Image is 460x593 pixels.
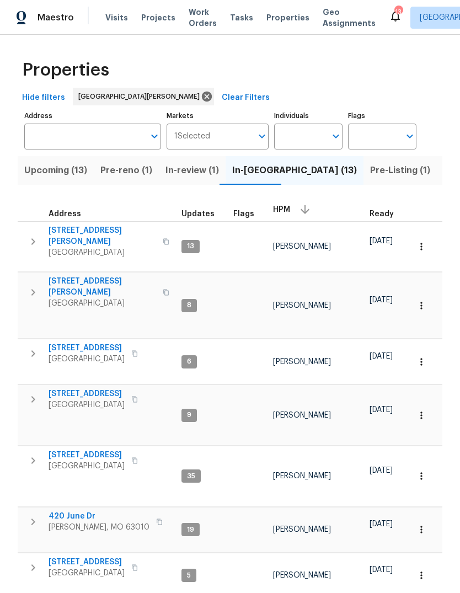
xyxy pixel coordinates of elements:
span: [DATE] [370,467,393,474]
span: Upcoming (13) [24,163,87,178]
div: 13 [394,7,402,18]
span: Pre-Listing (1) [370,163,430,178]
button: Open [254,129,270,144]
span: Address [49,210,81,218]
span: 8 [183,301,196,310]
span: [PERSON_NAME] [273,243,331,250]
span: In-[GEOGRAPHIC_DATA] (13) [232,163,357,178]
span: [PERSON_NAME] [273,526,331,533]
button: Hide filters [18,88,69,108]
span: [DATE] [370,352,393,360]
span: [STREET_ADDRESS][PERSON_NAME] [49,276,156,298]
span: 35 [183,472,200,481]
span: [DATE] [370,566,393,574]
span: [GEOGRAPHIC_DATA] [49,247,156,258]
span: [PERSON_NAME] [273,358,331,366]
span: Properties [266,12,309,23]
span: [STREET_ADDRESS] [49,557,125,568]
span: Clear Filters [222,91,270,105]
span: [GEOGRAPHIC_DATA] [49,354,125,365]
span: Updates [181,210,215,218]
span: HPM [273,206,290,213]
span: Hide filters [22,91,65,105]
span: Pre-reno (1) [100,163,152,178]
span: [STREET_ADDRESS][PERSON_NAME] [49,225,156,247]
label: Individuals [274,113,343,119]
span: Visits [105,12,128,23]
label: Flags [348,113,416,119]
span: Ready [370,210,394,218]
span: [GEOGRAPHIC_DATA] [49,298,156,309]
span: 6 [183,357,196,366]
button: Open [147,129,162,144]
span: Geo Assignments [323,7,376,29]
span: [PERSON_NAME], MO 63010 [49,522,149,533]
span: [DATE] [370,237,393,245]
span: Tasks [230,14,253,22]
span: 420 June Dr [49,511,149,522]
label: Address [24,113,161,119]
span: Projects [141,12,175,23]
span: [STREET_ADDRESS] [49,388,125,399]
span: 13 [183,242,199,251]
span: [DATE] [370,406,393,414]
span: Maestro [38,12,74,23]
span: [DATE] [370,296,393,304]
span: [PERSON_NAME] [273,571,331,579]
span: Flags [233,210,254,218]
span: [PERSON_NAME] [273,302,331,309]
span: 5 [183,571,195,580]
span: Properties [22,65,109,76]
span: [DATE] [370,520,393,528]
button: Open [402,129,418,144]
span: 9 [183,410,196,420]
div: Earliest renovation start date (first business day after COE or Checkout) [370,210,404,218]
button: Open [328,129,344,144]
span: [GEOGRAPHIC_DATA] [49,461,125,472]
span: [PERSON_NAME] [273,472,331,480]
span: 1 Selected [174,132,210,141]
span: [STREET_ADDRESS] [49,450,125,461]
div: [GEOGRAPHIC_DATA][PERSON_NAME] [73,88,214,105]
span: In-review (1) [165,163,219,178]
span: [STREET_ADDRESS] [49,343,125,354]
span: [GEOGRAPHIC_DATA][PERSON_NAME] [78,91,204,102]
button: Clear Filters [217,88,274,108]
span: [PERSON_NAME] [273,412,331,419]
span: [GEOGRAPHIC_DATA] [49,568,125,579]
span: [GEOGRAPHIC_DATA] [49,399,125,410]
span: Work Orders [189,7,217,29]
span: 19 [183,525,199,535]
label: Markets [167,113,269,119]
